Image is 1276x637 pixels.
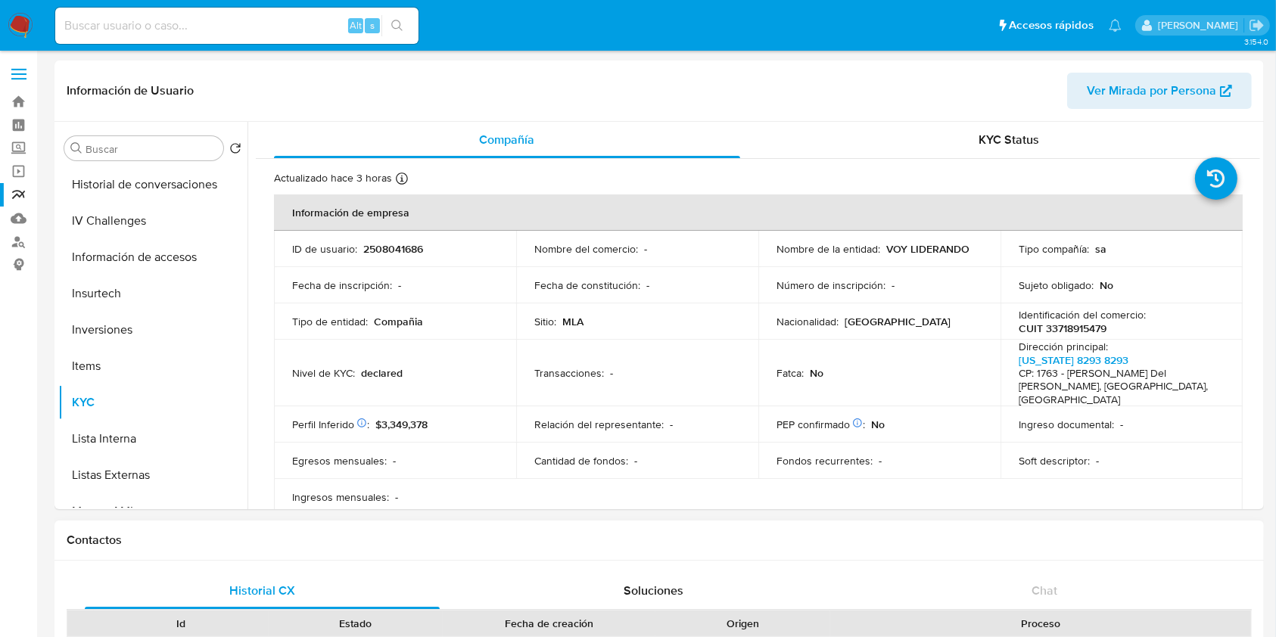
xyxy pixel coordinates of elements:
th: Información de empresa [274,194,1243,231]
p: - [395,490,398,504]
button: Items [58,348,247,384]
p: VOY LIDERANDO [886,242,969,256]
button: Inversiones [58,312,247,348]
span: Accesos rápidos [1009,17,1094,33]
p: Cantidad de fondos : [534,454,628,468]
p: Ingresos mensuales : [292,490,389,504]
span: Ver Mirada por Persona [1087,73,1216,109]
p: No [871,418,885,431]
button: Información de accesos [58,239,247,275]
p: Sujeto obligado : [1019,278,1094,292]
p: Tipo compañía : [1019,242,1089,256]
p: Ingreso documental : [1019,418,1114,431]
p: Fecha de inscripción : [292,278,392,292]
p: - [646,278,649,292]
h4: CP: 1763 - [PERSON_NAME] Del [PERSON_NAME], [GEOGRAPHIC_DATA], [GEOGRAPHIC_DATA] [1019,367,1218,407]
button: KYC [58,384,247,421]
p: Nombre de la entidad : [776,242,880,256]
p: Transacciones : [534,366,604,380]
button: Listas Externas [58,457,247,493]
p: - [1120,418,1123,431]
p: CUIT 33718915479 [1019,322,1106,335]
h1: Contactos [67,533,1252,548]
span: s [370,18,375,33]
p: eliana.eguerrero@mercadolibre.com [1158,18,1243,33]
p: Tipo de entidad : [292,315,368,328]
p: - [610,366,613,380]
span: Chat [1032,582,1057,599]
span: $3,349,378 [375,417,428,432]
a: Salir [1249,17,1265,33]
p: Número de inscripción : [776,278,885,292]
input: Buscar [86,142,217,156]
button: Ver Mirada por Persona [1067,73,1252,109]
span: KYC Status [979,131,1039,148]
p: Sitio : [534,315,556,328]
button: Marcas AML [58,493,247,530]
h1: Información de Usuario [67,83,194,98]
p: - [892,278,895,292]
button: search-icon [381,15,412,36]
p: - [1096,454,1099,468]
p: Egresos mensuales : [292,454,387,468]
p: Compañia [374,315,423,328]
div: Id [104,616,258,631]
p: - [393,454,396,468]
p: - [398,278,401,292]
p: ID de usuario : [292,242,357,256]
span: Compañía [479,131,534,148]
button: Lista Interna [58,421,247,457]
input: Buscar usuario o caso... [55,16,419,36]
a: [US_STATE] 8293 8293 [1019,353,1128,368]
p: Perfil Inferido : [292,418,369,431]
p: Actualizado hace 3 horas [274,171,392,185]
p: No [1100,278,1113,292]
p: Relación del representante : [534,418,664,431]
p: Nombre del comercio : [534,242,638,256]
p: 2508041686 [363,242,423,256]
span: Soluciones [624,582,683,599]
a: Notificaciones [1109,19,1122,32]
p: - [644,242,647,256]
p: Nivel de KYC : [292,366,355,380]
p: - [879,454,882,468]
div: Origen [666,616,820,631]
p: PEP confirmado : [776,418,865,431]
button: Insurtech [58,275,247,312]
p: Fecha de constitución : [534,278,640,292]
p: [GEOGRAPHIC_DATA] [845,315,951,328]
p: MLA [562,315,584,328]
p: - [670,418,673,431]
button: IV Challenges [58,203,247,239]
div: Fecha de creación [453,616,645,631]
p: Dirección principal : [1019,340,1108,353]
button: Buscar [70,142,82,154]
p: Soft descriptor : [1019,454,1090,468]
span: Historial CX [229,582,295,599]
p: Identificación del comercio : [1019,308,1146,322]
p: Fondos recurrentes : [776,454,873,468]
p: No [810,366,823,380]
div: Proceso [841,616,1240,631]
p: sa [1095,242,1106,256]
p: - [634,454,637,468]
button: Volver al orden por defecto [229,142,241,159]
span: Alt [350,18,362,33]
div: Estado [279,616,433,631]
p: Fatca : [776,366,804,380]
p: declared [361,366,403,380]
p: Nacionalidad : [776,315,839,328]
button: Historial de conversaciones [58,166,247,203]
